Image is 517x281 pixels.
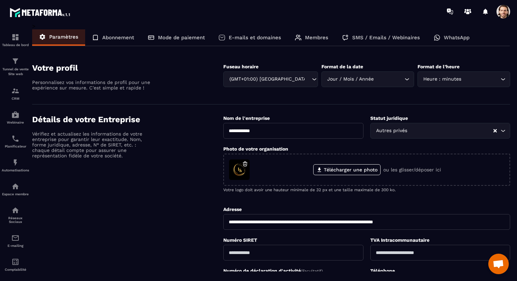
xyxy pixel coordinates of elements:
p: Réseaux Sociaux [2,216,29,224]
p: Abonnement [102,34,134,41]
a: accountantaccountantComptabilité [2,253,29,277]
input: Search for option [409,127,493,135]
p: E-mails et domaines [229,34,281,41]
label: Format de la date [321,64,363,69]
img: formation [11,57,19,65]
a: automationsautomationsEspace membre [2,177,29,201]
p: Personnalisez vos informations de profil pour une expérience sur mesure. C'est simple et rapide ! [32,80,152,90]
p: Planificateur [2,144,29,148]
label: Photo de votre organisation [223,146,288,152]
p: Mode de paiement [158,34,205,41]
a: formationformationTunnel de vente Site web [2,52,29,82]
a: Ouvrir le chat [488,254,509,274]
label: Télécharger une photo [313,164,381,175]
img: email [11,234,19,242]
p: E-mailing [2,244,29,248]
input: Search for option [375,75,403,83]
label: Adresse [223,207,242,212]
p: Espace membre [2,192,29,196]
a: automationsautomationsAutomatisations [2,153,29,177]
span: (Facultatif) [301,269,323,273]
p: WhatsApp [444,34,469,41]
label: TVA Intracommunautaire [370,237,429,243]
input: Search for option [463,75,499,83]
a: formationformationTableau de bord [2,28,29,52]
label: Numéro SIRET [223,237,257,243]
label: Statut juridique [370,115,408,121]
span: Jour / Mois / Année [326,75,375,83]
p: Paramètres [49,34,78,40]
button: Clear Selected [493,128,497,134]
span: (GMT+01:00) [GEOGRAPHIC_DATA] [228,75,305,83]
div: Search for option [417,71,510,87]
label: Téléphone [370,268,395,273]
input: Search for option [305,75,310,83]
p: Comptabilité [2,268,29,271]
a: emailemailE-mailing [2,229,29,253]
p: Vérifiez et actualisez les informations de votre entreprise pour garantir leur exactitude. Nom, f... [32,131,152,158]
span: Autres privés [375,127,409,135]
label: Format de l’heure [417,64,460,69]
a: schedulerschedulerPlanificateur [2,129,29,153]
img: accountant [11,258,19,266]
a: formationformationCRM [2,82,29,106]
img: formation [11,87,19,95]
span: Heure : minutes [422,75,463,83]
p: SMS / Emails / Webinaires [352,34,420,41]
p: Automatisations [2,168,29,172]
div: Search for option [370,123,510,139]
img: formation [11,33,19,41]
p: ou les glisser/déposer ici [383,167,441,172]
div: Search for option [223,71,318,87]
a: automationsautomationsWebinaire [2,106,29,129]
p: Tunnel de vente Site web [2,67,29,76]
a: social-networksocial-networkRéseaux Sociaux [2,201,29,229]
p: CRM [2,97,29,100]
h4: Votre profil [32,63,223,73]
div: Search for option [321,71,414,87]
p: Votre logo doit avoir une hauteur minimale de 32 px et une taille maximale de 300 ko. [223,187,510,192]
label: Numéro de déclaration d'activité [223,268,323,273]
img: automations [11,158,19,167]
p: Membres [305,34,328,41]
p: Webinaire [2,121,29,124]
img: automations [11,111,19,119]
label: Nom de l'entreprise [223,115,270,121]
p: Tableau de bord [2,43,29,47]
img: logo [10,6,71,18]
label: Fuseau horaire [223,64,258,69]
img: scheduler [11,135,19,143]
img: social-network [11,206,19,214]
img: automations [11,182,19,191]
h4: Détails de votre Entreprise [32,115,223,124]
